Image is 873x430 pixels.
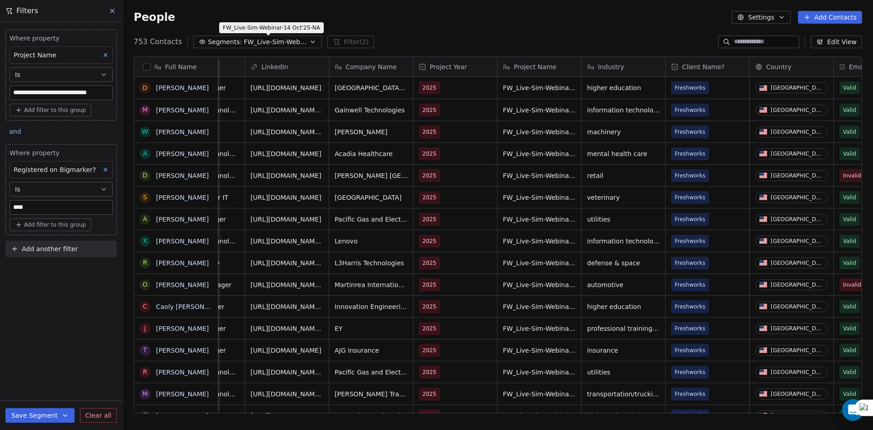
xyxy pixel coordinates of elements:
[156,216,209,223] a: [PERSON_NAME]
[843,149,856,158] span: Valid
[771,369,824,375] div: [GEOGRAPHIC_DATA]
[156,238,209,245] a: [PERSON_NAME]
[771,347,824,354] div: [GEOGRAPHIC_DATA]
[156,390,209,398] a: [PERSON_NAME]
[675,215,705,224] span: Freshworks
[587,149,660,158] span: mental health care
[156,259,209,267] a: [PERSON_NAME]
[134,77,218,414] div: grid
[675,193,705,202] span: Freshworks
[251,412,374,420] a: [URL][DOMAIN_NAME][PERSON_NAME]
[503,390,576,399] span: FW_Live-Sim-Webinar-14 Oct'25-NA
[156,194,209,201] a: [PERSON_NAME]
[251,390,374,398] a: [URL][DOMAIN_NAME][PERSON_NAME]
[587,368,660,377] span: utilities
[142,280,147,289] div: O
[134,57,218,76] div: Full Name
[675,258,705,268] span: Freshworks
[843,302,856,311] span: Valid
[771,194,824,201] div: [GEOGRAPHIC_DATA]
[587,193,660,202] span: veterinary
[675,411,705,420] span: Freshworks
[771,151,824,157] div: [GEOGRAPHIC_DATA]
[771,260,824,266] div: [GEOGRAPHIC_DATA]
[144,324,146,333] div: J
[503,324,576,333] span: FW_Live-Sim-Webinar-14 Oct'25-NA
[143,367,147,377] div: R
[422,106,436,115] span: 2025
[842,399,864,421] div: Open Intercom Messenger
[156,281,209,288] a: [PERSON_NAME]
[771,282,824,288] div: [GEOGRAPHIC_DATA]
[156,347,209,354] a: [PERSON_NAME]
[843,368,856,377] span: Valid
[843,324,856,333] span: Valid
[335,280,407,289] span: Martinrea International
[766,62,792,71] span: Country
[497,57,581,76] div: Project Name
[143,192,147,202] div: S
[422,258,436,268] span: 2025
[142,105,148,115] div: M
[335,411,407,420] span: Innovation Engineering
[156,172,209,179] a: [PERSON_NAME]
[251,325,374,332] a: [URL][DOMAIN_NAME][PERSON_NAME]
[675,324,705,333] span: Freshworks
[582,57,665,76] div: Industry
[422,127,436,137] span: 2025
[682,62,725,71] span: Client Name?
[143,258,147,268] div: R
[843,193,856,202] span: Valid
[143,411,147,420] div: C
[598,62,624,71] span: Industry
[335,193,407,202] span: [GEOGRAPHIC_DATA]
[771,304,824,310] div: [GEOGRAPHIC_DATA]
[335,258,407,268] span: L3Harris Technologies
[335,390,407,399] span: [PERSON_NAME] Transport Services, Inc.
[422,390,436,399] span: 2025
[251,369,374,376] a: [URL][DOMAIN_NAME][PERSON_NAME]
[587,302,660,311] span: higher education
[675,302,705,311] span: Freshworks
[245,57,329,76] div: LinkedIn
[503,411,576,420] span: FW_Live-Sim-Webinar-14 Oct'25-NA
[503,149,576,158] span: FW_Live-Sim-Webinar-14 Oct'25-NA
[503,215,576,224] span: FW_Live-Sim-Webinar-14 Oct'25-NA
[771,107,824,113] div: [GEOGRAPHIC_DATA]
[156,325,209,332] a: [PERSON_NAME]
[251,347,321,354] a: [URL][DOMAIN_NAME]
[335,215,407,224] span: Pacific Gas and Electric Company
[843,390,856,399] span: Valid
[413,57,497,76] div: Project Year
[335,302,407,311] span: Innovation Engineering
[732,11,790,24] button: Settings
[422,215,436,224] span: 2025
[208,37,242,47] span: Segments:
[750,57,833,76] div: Country
[156,303,229,310] a: Caoly [PERSON_NAME]
[587,258,660,268] span: defense & space
[843,237,856,246] span: Valid
[503,127,576,137] span: FW_Live-Sim-Webinar-14 Oct'25-NA
[142,127,148,137] div: W
[843,215,856,224] span: Valid
[143,214,147,224] div: A
[503,258,576,268] span: FW_Live-Sim-Webinar-14 Oct'25-NA
[422,411,436,420] span: 2025
[335,324,407,333] span: EY
[251,259,374,267] a: [URL][DOMAIN_NAME][PERSON_NAME]
[251,172,321,179] a: [URL][DOMAIN_NAME]
[587,411,660,420] span: higher education
[843,171,861,180] span: Invalid
[251,194,321,201] a: [URL][DOMAIN_NAME]
[843,127,856,137] span: Valid
[165,62,197,71] span: Full Name
[422,346,436,355] span: 2025
[771,172,824,179] div: [GEOGRAPHIC_DATA]
[587,127,660,137] span: machinery
[675,390,705,399] span: Freshworks
[143,171,148,180] div: D
[587,390,660,399] span: transportation/trucking/railroad
[771,216,824,223] div: [GEOGRAPHIC_DATA]
[843,83,856,92] span: Valid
